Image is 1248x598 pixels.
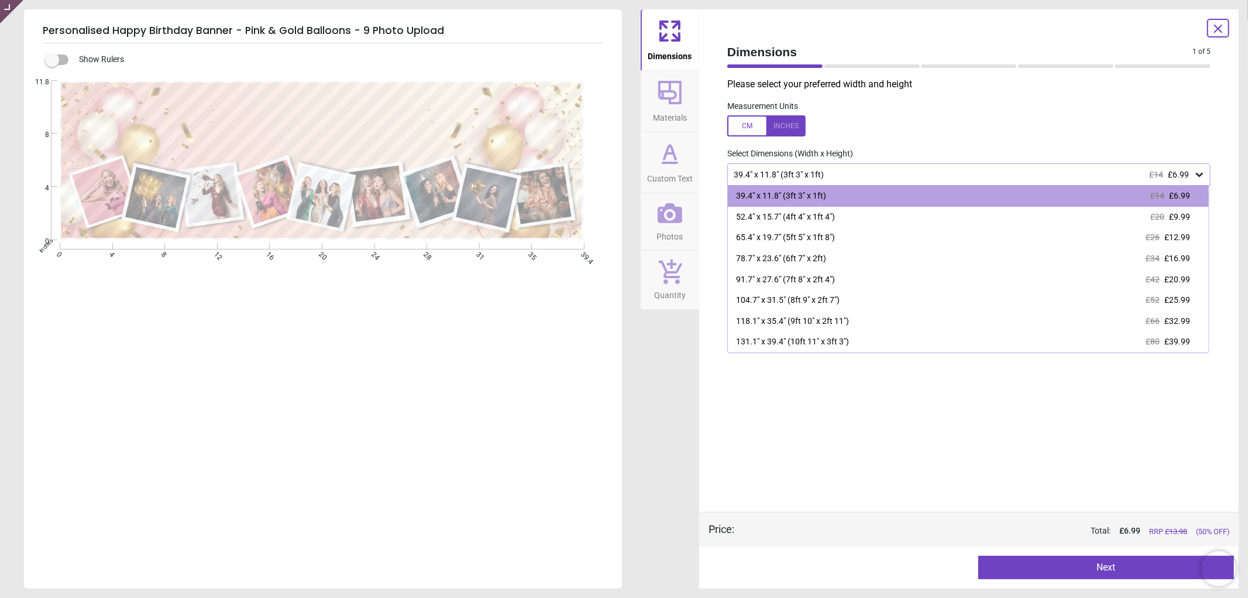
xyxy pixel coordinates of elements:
[1149,170,1163,179] span: £14
[653,107,687,124] span: Materials
[1149,527,1187,537] span: RRP
[736,295,840,306] div: 104.7" x 31.5" (8ft 9" x 2ft 7")
[1146,316,1160,326] span: £66
[641,71,699,132] button: Materials
[1146,295,1160,305] span: £52
[736,253,826,265] div: 78.7" x 23.6" (6ft 7" x 2ft)
[1164,275,1190,284] span: £20.99
[1196,527,1229,537] span: (50% OFF)
[1146,337,1160,346] span: £80
[736,232,835,244] div: 65.4" x 19.7" (5ft 5" x 1ft 8")
[648,45,692,63] span: Dimensions
[641,9,699,70] button: Dimensions
[654,284,686,302] span: Quantity
[1150,212,1164,221] span: £20
[727,101,798,112] label: Measurement Units
[727,78,1220,91] p: Please select your preferred width and height
[1146,254,1160,263] span: £34
[736,211,835,223] div: 52.4" x 15.7" (4ft 4" x 1ft 4")
[1146,275,1160,284] span: £42
[727,43,1192,60] span: Dimensions
[1164,337,1190,346] span: £39.99
[1164,254,1190,263] span: £16.99
[1192,47,1211,57] span: 1 of 5
[1165,527,1187,536] span: £ 13.98
[641,193,699,251] button: Photos
[641,132,699,193] button: Custom Text
[641,251,699,309] button: Quantity
[52,53,622,67] div: Show Rulers
[1164,316,1190,326] span: £32.99
[1169,191,1190,200] span: £6.99
[1168,170,1189,179] span: £6.99
[647,168,693,185] span: Custom Text
[709,522,734,537] div: Price :
[718,148,853,160] label: Select Dimensions (Width x Height)
[43,19,603,43] h5: Personalised Happy Birthday Banner - Pink & Gold Balloons - 9 Photo Upload
[1201,551,1236,586] iframe: Brevo live chat
[733,170,1194,180] div: 39.4" x 11.8" (3ft 3" x 1ft)
[736,274,835,286] div: 91.7" x 27.6" (7ft 8" x 2ft 4")
[736,316,849,327] div: 118.1" x 35.4" (9ft 10" x 2ft 11")
[657,225,683,243] span: Photos
[1119,525,1140,537] span: £
[27,77,49,87] span: 11.8
[1164,295,1190,305] span: £25.99
[736,190,826,202] div: 39.4" x 11.8" (3ft 3" x 1ft)
[1169,212,1190,221] span: £9.99
[736,336,849,348] div: 131.1" x 39.4" (10ft 11" x 3ft 3")
[978,556,1234,579] button: Next
[1164,233,1190,242] span: £12.99
[1146,233,1160,242] span: £26
[1150,191,1164,200] span: £14
[1124,526,1140,535] span: 6.99
[752,525,1229,537] div: Total:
